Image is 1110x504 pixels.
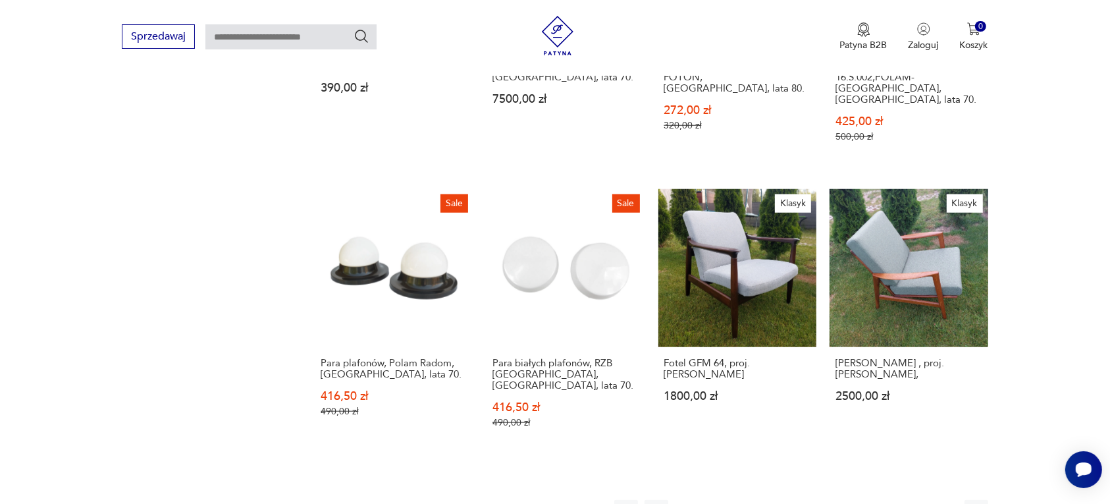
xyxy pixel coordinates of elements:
a: KlasykFotel GFM 64, proj. Edmund HomaFotel GFM 64, proj. [PERSON_NAME]1800,00 zł [658,189,817,455]
p: 416,50 zł [321,391,467,402]
button: 0Koszyk [960,22,988,51]
p: 490,00 zł [321,406,467,417]
img: Patyna - sklep z meblami i dekoracjami vintage [538,16,577,55]
p: Patyna B2B [840,39,887,51]
p: Koszyk [960,39,988,51]
h3: Para plafonów, Polam Radom, [GEOGRAPHIC_DATA], lata 70. [321,358,467,380]
p: 7500,00 zł [492,94,639,105]
p: 490,00 zł [492,417,639,428]
p: 320,00 zł [664,120,811,131]
h3: Para plafonów typ 16.S.002,POLAM-[GEOGRAPHIC_DATA], [GEOGRAPHIC_DATA], lata 70. [835,61,982,105]
button: Zaloguj [909,22,939,51]
a: SalePara plafonów, Polam Radom, Polska, lata 70.Para plafonów, Polam Radom, [GEOGRAPHIC_DATA], la... [315,189,473,455]
button: Sprzedawaj [122,24,195,49]
h3: Fotel GFM 64, proj. [PERSON_NAME] [664,358,811,380]
h3: Para plafonów typ OTE-4, FOTON, [GEOGRAPHIC_DATA], lata 80. [664,61,811,94]
a: Sprzedawaj [122,33,195,42]
p: 2500,00 zł [835,391,982,402]
img: Ikona medalu [857,22,870,37]
p: Zaloguj [909,39,939,51]
button: Szukaj [354,28,369,44]
p: 425,00 zł [835,116,982,127]
div: 0 [975,21,986,32]
h3: Stolik kawowy Cor, [GEOGRAPHIC_DATA], lata 70. [492,61,639,83]
h3: Para białych plafonów, RZB [GEOGRAPHIC_DATA], [GEOGRAPHIC_DATA], lata 70. [492,358,639,391]
img: Ikona koszyka [967,22,980,36]
p: 390,00 zł [321,82,467,94]
a: SalePara białych plafonów, RZB Bamberg, Niemcy, lata 70.Para białych plafonów, RZB [GEOGRAPHIC_DA... [487,189,645,455]
button: Patyna B2B [840,22,887,51]
p: 1800,00 zł [664,391,811,402]
p: 500,00 zł [835,131,982,142]
a: Ikona medaluPatyna B2B [840,22,887,51]
img: Ikonka użytkownika [917,22,930,36]
p: 272,00 zł [664,105,811,116]
h3: [PERSON_NAME] , proj. [PERSON_NAME], [835,358,982,380]
iframe: Smartsupp widget button [1065,451,1102,488]
a: KlasykFotel Stefan , proj. Zenon Bączyk,[PERSON_NAME] , proj. [PERSON_NAME],2500,00 zł [830,189,988,455]
p: 416,50 zł [492,402,639,413]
